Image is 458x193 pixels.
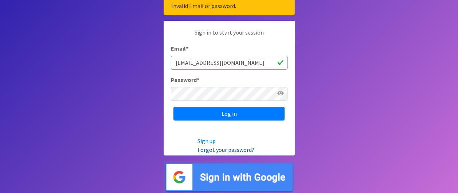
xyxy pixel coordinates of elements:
p: Sign in to start your session [171,28,287,44]
input: Log in [173,107,285,121]
a: Sign up [197,137,216,145]
label: Password [171,75,199,84]
label: Email [171,44,188,53]
img: Sign in with Google [164,161,295,193]
a: Forgot your password? [197,146,254,153]
abbr: required [186,45,188,52]
abbr: required [197,76,199,83]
